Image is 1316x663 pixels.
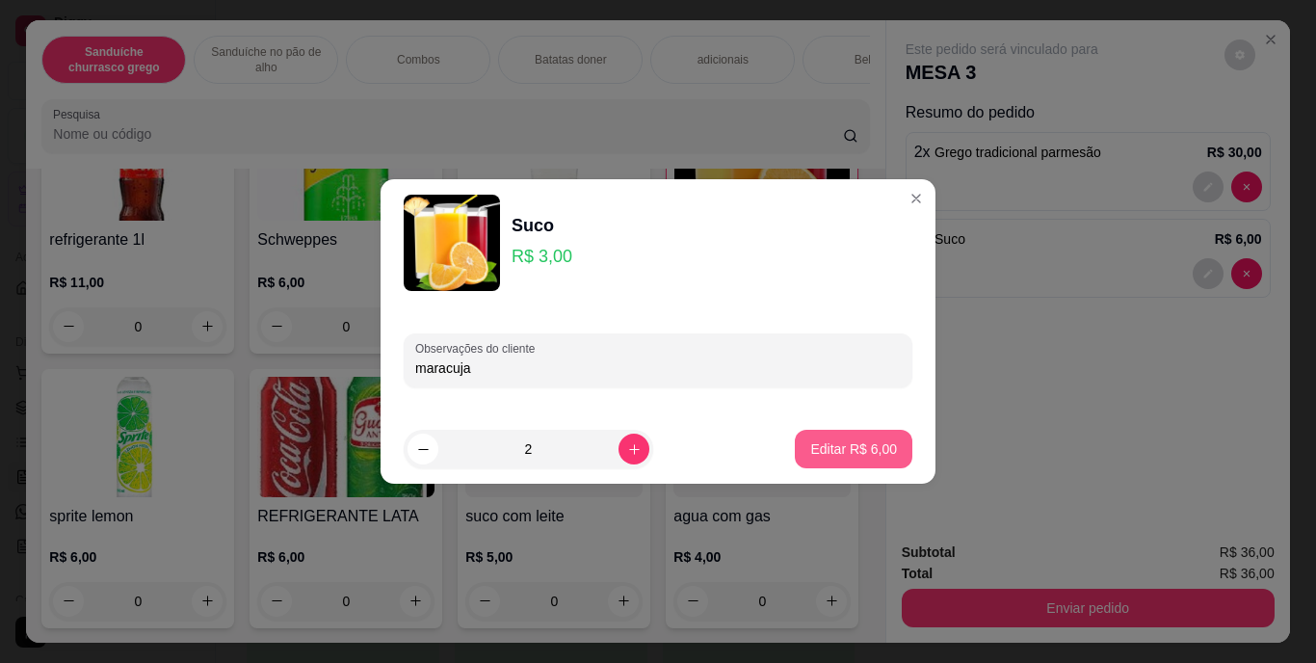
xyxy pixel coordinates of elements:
[810,439,897,459] p: Editar R$ 6,00
[512,243,572,270] p: R$ 3,00
[619,434,649,464] button: increase-product-quantity
[415,358,901,378] input: Observações do cliente
[795,430,912,468] button: Editar R$ 6,00
[404,195,500,291] img: product-image
[901,183,932,214] button: Close
[408,434,438,464] button: decrease-product-quantity
[512,212,572,239] div: Suco
[415,340,541,357] label: Observações do cliente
